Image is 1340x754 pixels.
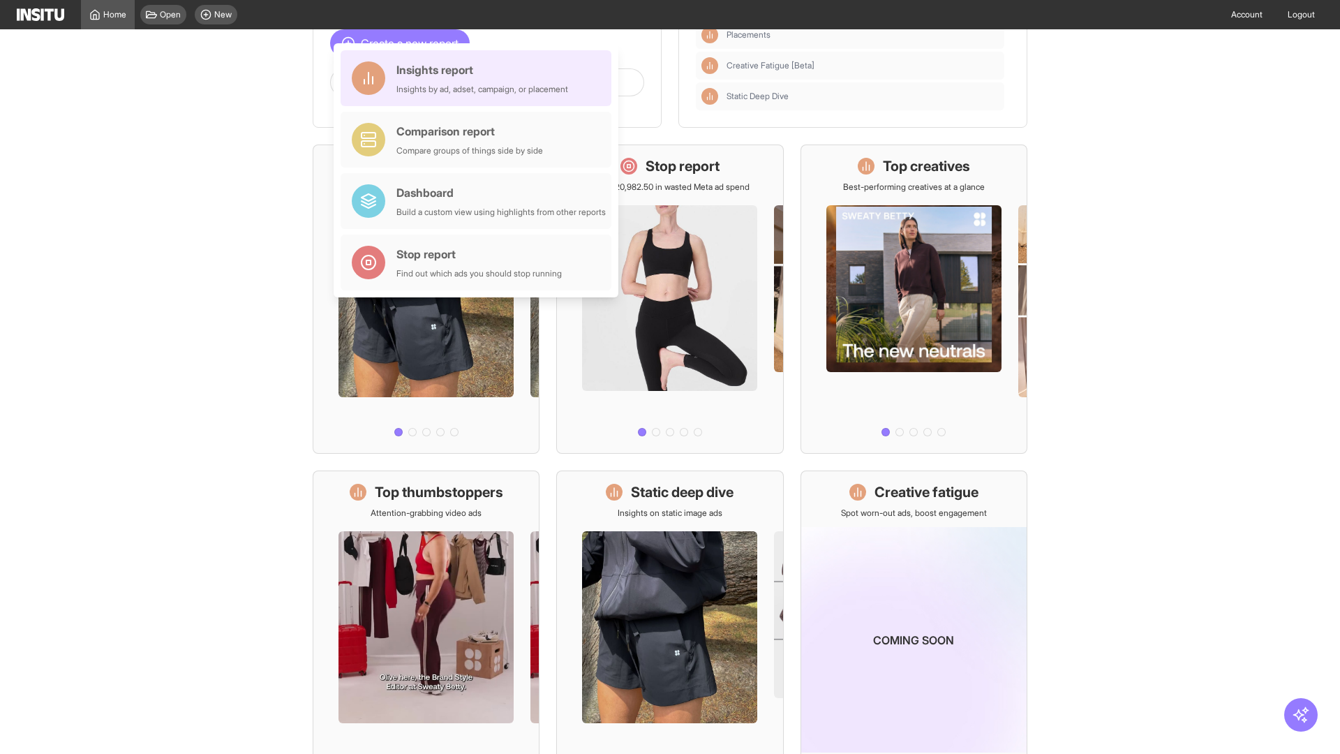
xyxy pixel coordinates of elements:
[727,60,814,71] span: Creative Fatigue [Beta]
[396,246,562,263] div: Stop report
[396,268,562,279] div: Find out which ads you should stop running
[371,508,482,519] p: Attention-grabbing video ads
[631,482,734,502] h1: Static deep dive
[727,29,999,40] span: Placements
[396,145,543,156] div: Compare groups of things side by side
[727,29,770,40] span: Placements
[375,482,503,502] h1: Top thumbstoppers
[17,8,64,21] img: Logo
[361,35,459,52] span: Create a new report
[701,57,718,74] div: Insights
[396,84,568,95] div: Insights by ad, adset, campaign, or placement
[618,508,722,519] p: Insights on static image ads
[727,60,999,71] span: Creative Fatigue [Beta]
[396,207,606,218] div: Build a custom view using highlights from other reports
[214,9,232,20] span: New
[313,145,539,454] a: What's live nowSee all active ads instantly
[701,88,718,105] div: Insights
[843,182,985,193] p: Best-performing creatives at a glance
[396,123,543,140] div: Comparison report
[727,91,789,102] span: Static Deep Dive
[727,91,999,102] span: Static Deep Dive
[160,9,181,20] span: Open
[590,182,750,193] p: Save £20,982.50 in wasted Meta ad spend
[883,156,970,176] h1: Top creatives
[801,145,1027,454] a: Top creativesBest-performing creatives at a glance
[701,27,718,43] div: Insights
[330,29,470,57] button: Create a new report
[396,61,568,78] div: Insights report
[396,184,606,201] div: Dashboard
[556,145,783,454] a: Stop reportSave £20,982.50 in wasted Meta ad spend
[646,156,720,176] h1: Stop report
[103,9,126,20] span: Home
